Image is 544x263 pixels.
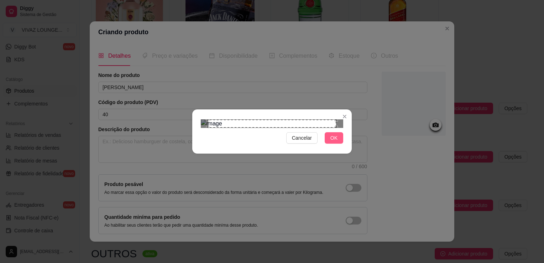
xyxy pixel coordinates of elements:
[330,134,338,142] span: OK
[201,119,343,128] img: image
[208,120,336,128] div: Use the arrow keys to move the crop selection area
[286,132,318,144] button: Cancelar
[339,111,350,122] button: Close
[325,132,343,144] button: OK
[292,134,312,142] span: Cancelar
